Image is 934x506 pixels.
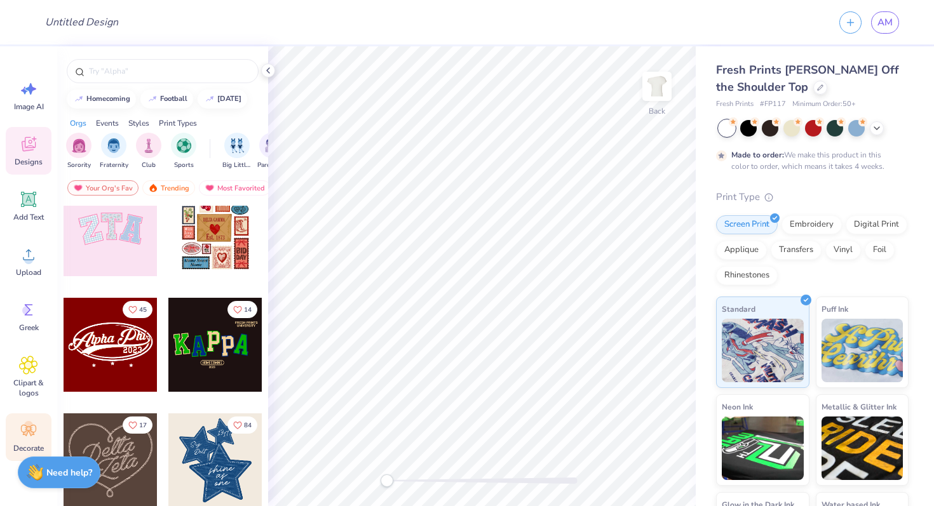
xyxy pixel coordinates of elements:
[222,133,252,170] div: filter for Big Little Reveal
[171,133,196,170] button: filter button
[716,190,909,204] div: Print Type
[265,138,280,153] img: Parent's Weekend Image
[74,95,84,103] img: trend_line.gif
[100,133,128,170] div: filter for Fraternity
[722,400,753,413] span: Neon Ink
[67,180,139,196] div: Your Org's Fav
[13,443,44,453] span: Decorate
[72,138,86,153] img: Sorority Image
[822,416,904,480] img: Metallic & Glitter Ink
[16,267,41,277] span: Upload
[136,133,161,170] button: filter button
[128,117,149,129] div: Styles
[139,307,147,313] span: 45
[96,117,119,129] div: Events
[871,11,899,34] a: AM
[123,301,152,318] button: Like
[381,474,393,487] div: Accessibility label
[760,99,786,110] span: # FP117
[107,138,121,153] img: Fraternity Image
[771,241,822,260] div: Transfers
[644,74,670,99] img: Back
[716,241,767,260] div: Applique
[205,95,215,103] img: trend_line.gif
[257,161,287,170] span: Parent's Weekend
[142,161,156,170] span: Club
[8,378,50,398] span: Clipart & logos
[171,133,196,170] div: filter for Sports
[205,183,215,192] img: most_fav.gif
[822,400,897,413] span: Metallic & Glitter Ink
[722,319,804,382] img: Standard
[217,95,241,102] div: halloween
[66,133,91,170] div: filter for Sorority
[227,416,257,434] button: Like
[148,183,158,192] img: trending.gif
[142,180,195,196] div: Trending
[649,105,665,117] div: Back
[822,302,848,316] span: Puff Ink
[136,133,161,170] div: filter for Club
[222,161,252,170] span: Big Little Reveal
[865,241,895,260] div: Foil
[142,138,156,153] img: Club Image
[222,133,252,170] button: filter button
[257,133,287,170] button: filter button
[100,133,128,170] button: filter button
[123,416,152,434] button: Like
[731,149,888,172] div: We make this product in this color to order, which means it takes 4 weeks.
[159,117,197,129] div: Print Types
[174,161,194,170] span: Sports
[716,215,778,234] div: Screen Print
[147,95,158,103] img: trend_line.gif
[160,95,187,102] div: football
[66,133,91,170] button: filter button
[877,15,893,30] span: AM
[100,161,128,170] span: Fraternity
[14,102,44,112] span: Image AI
[199,180,271,196] div: Most Favorited
[15,157,43,167] span: Designs
[716,266,778,285] div: Rhinestones
[722,302,755,316] span: Standard
[13,212,44,222] span: Add Text
[177,138,191,153] img: Sports Image
[846,215,907,234] div: Digital Print
[244,307,252,313] span: 14
[822,319,904,382] img: Puff Ink
[825,241,861,260] div: Vinyl
[792,99,856,110] span: Minimum Order: 50 +
[86,95,130,102] div: homecoming
[227,301,257,318] button: Like
[257,133,287,170] div: filter for Parent's Weekend
[67,161,91,170] span: Sorority
[244,422,252,429] span: 84
[230,138,244,153] img: Big Little Reveal Image
[46,467,92,479] strong: Need help?
[198,90,247,109] button: [DATE]
[67,90,136,109] button: homecoming
[716,62,899,95] span: Fresh Prints [PERSON_NAME] Off the Shoulder Top
[716,99,754,110] span: Fresh Prints
[722,416,804,480] img: Neon Ink
[19,323,39,333] span: Greek
[731,150,784,160] strong: Made to order:
[73,183,83,192] img: most_fav.gif
[88,65,250,77] input: Try "Alpha"
[782,215,842,234] div: Embroidery
[140,90,193,109] button: football
[139,422,147,429] span: 17
[70,117,86,129] div: Orgs
[35,10,128,35] input: Untitled Design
